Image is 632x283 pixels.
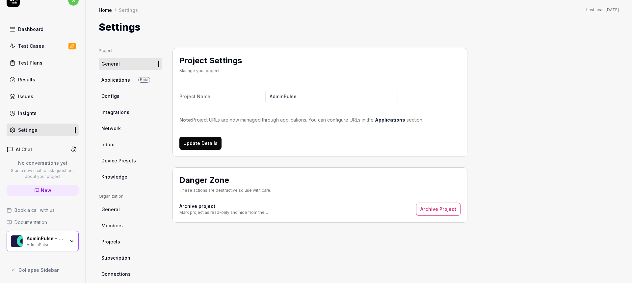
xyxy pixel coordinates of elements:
[101,76,130,83] span: Applications
[101,206,120,213] span: General
[99,58,162,70] a: General
[101,109,129,116] span: Integrations
[179,116,461,123] div: Project URLs are now managed through applications. You can configure URLs in the section.
[7,73,79,86] a: Results
[18,59,42,66] div: Test Plans
[99,203,162,215] a: General
[14,207,55,213] span: Book a call with us
[99,20,141,35] h1: Settings
[99,106,162,118] a: Integrations
[179,137,222,150] button: Update Details
[101,125,121,132] span: Network
[179,174,271,186] h2: Danger Zone
[101,173,127,180] span: Knowledge
[18,110,37,117] div: Insights
[7,159,79,166] p: No conversations yet
[179,203,271,210] h4: Archive project
[18,76,35,83] div: Results
[18,42,44,49] div: Test Cases
[99,48,162,54] div: Project
[7,231,79,251] button: AdminPulse - 0475.384.429 LogoAdminPulse - 0475.384.429AdminPulse
[101,270,131,277] span: Connections
[7,207,79,213] a: Book a call with us
[99,171,162,183] a: Knowledge
[101,254,130,261] span: Subscription
[7,185,79,196] a: New
[138,77,150,83] span: Beta
[7,40,79,52] a: Test Cases
[99,138,162,151] a: Inbox
[99,236,162,248] a: Projects
[27,236,65,241] div: AdminPulse - 0475.384.429
[101,157,136,164] span: Device Presets
[18,267,59,273] span: Collapse Sidebar
[7,23,79,36] a: Dashboard
[11,235,23,247] img: AdminPulse - 0475.384.429 Logo
[18,26,43,33] div: Dashboard
[375,117,405,123] a: Applications
[18,93,33,100] div: Issues
[179,187,271,193] div: These actions are destructive so use with care.
[179,93,265,100] div: Project Name
[99,252,162,264] a: Subscription
[7,168,79,180] p: Start a new chat to ask questions about your project
[7,107,79,120] a: Insights
[7,90,79,103] a: Issues
[265,90,398,103] input: Project Name
[586,7,619,13] span: Last scan:
[99,7,112,13] a: Home
[99,155,162,167] a: Device Presets
[101,141,114,148] span: Inbox
[179,68,242,74] div: Manage your project
[179,55,242,67] h2: Project Settings
[179,117,192,123] strong: Note:
[99,122,162,134] a: Network
[14,219,47,226] span: Documentation
[606,7,619,12] time: [DATE]
[7,56,79,69] a: Test Plans
[99,90,162,102] a: Configs
[99,219,162,232] a: Members
[18,127,37,133] div: Settings
[7,263,79,276] button: Collapse Sidebar
[416,203,461,216] button: Archive Project
[101,60,120,67] span: General
[7,219,79,226] a: Documentation
[27,241,65,247] div: AdminPulse
[99,74,162,86] a: ApplicationsBeta
[7,124,79,136] a: Settings
[41,187,51,194] span: New
[101,93,119,99] span: Configs
[101,222,123,229] span: Members
[101,238,120,245] span: Projects
[179,210,271,215] div: Mark project as read-only and hide from the UI.
[99,193,162,199] div: Organization
[586,7,619,13] button: Last scan:[DATE]
[115,7,116,13] div: /
[99,268,162,280] a: Connections
[119,7,138,13] div: Settings
[16,146,32,153] h4: AI Chat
